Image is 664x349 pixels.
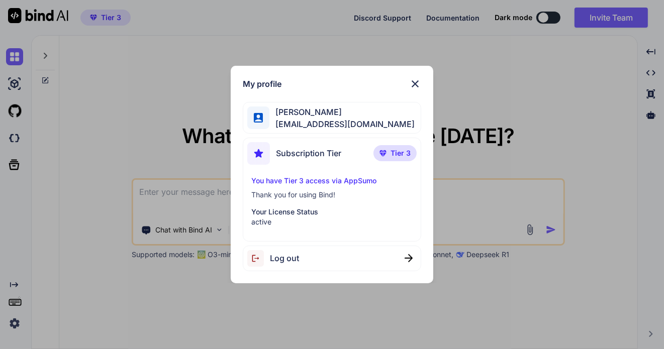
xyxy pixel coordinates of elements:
span: Log out [270,252,299,264]
p: active [251,217,413,227]
img: premium [380,150,387,156]
span: Tier 3 [391,148,411,158]
p: Your License Status [251,207,413,217]
span: [PERSON_NAME] [269,106,415,118]
img: close [409,78,421,90]
p: Thank you for using Bind! [251,190,413,200]
span: Subscription Tier [276,147,341,159]
img: logout [247,250,270,267]
img: subscription [247,142,270,165]
img: profile [254,113,263,123]
span: [EMAIL_ADDRESS][DOMAIN_NAME] [269,118,415,130]
img: close [405,254,413,262]
h1: My profile [243,78,281,90]
p: You have Tier 3 access via AppSumo [251,176,413,186]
